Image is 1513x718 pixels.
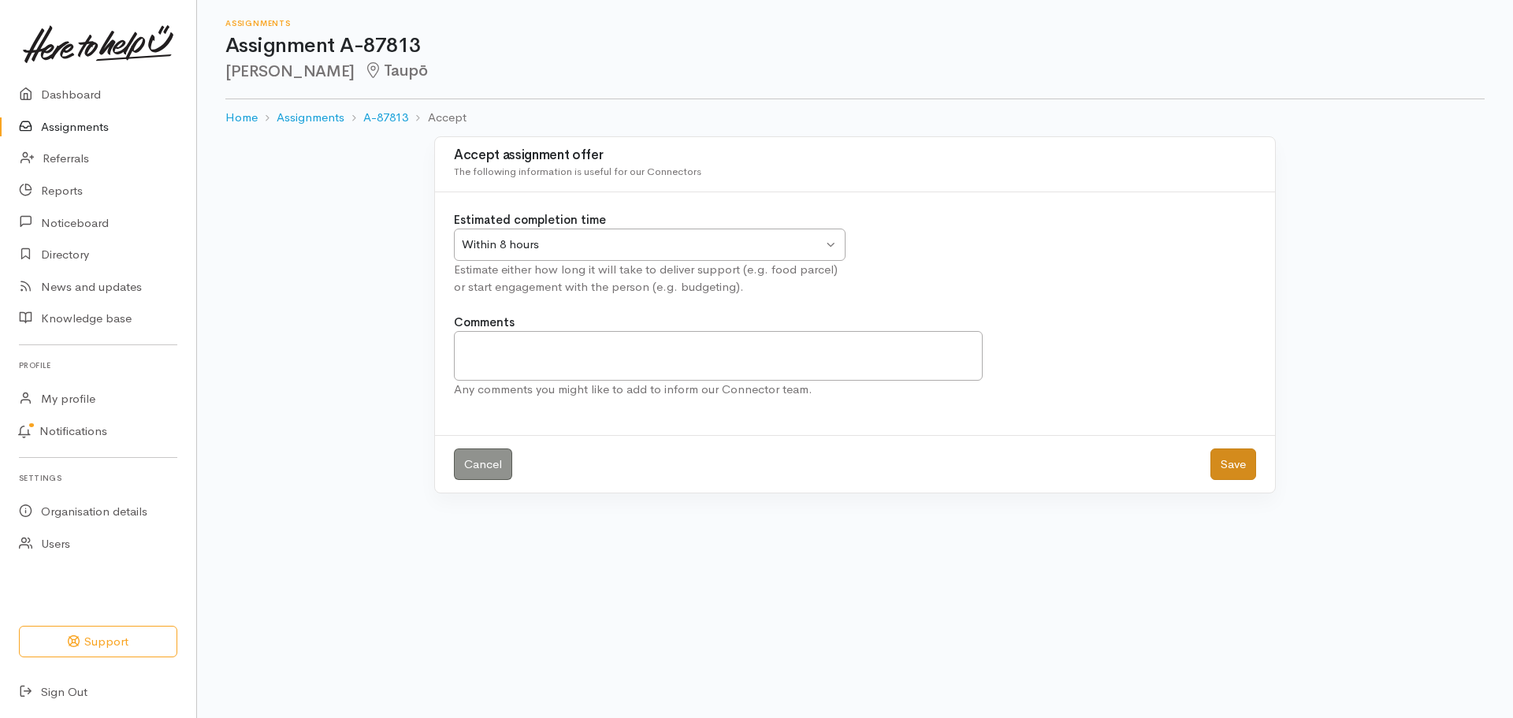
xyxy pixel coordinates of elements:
a: A-87813 [363,109,408,127]
span: The following information is useful for our Connectors [454,165,701,178]
h6: Assignments [225,19,1485,28]
a: Cancel [454,448,512,481]
h1: Assignment A-87813 [225,35,1485,58]
li: Accept [408,109,466,127]
label: Comments [454,314,515,332]
button: Support [19,626,177,658]
h6: Settings [19,467,177,489]
label: Estimated completion time [454,211,606,229]
div: Any comments you might like to add to inform our Connector team. [454,381,983,399]
h3: Accept assignment offer [454,148,1256,163]
h6: Profile [19,355,177,376]
h2: [PERSON_NAME] [225,62,1485,80]
a: Home [225,109,258,127]
nav: breadcrumb [225,99,1485,136]
div: Estimate either how long it will take to deliver support (e.g. food parcel) or start engagement w... [454,261,846,296]
span: Taupō [364,61,428,80]
button: Save [1210,448,1256,481]
div: Within 8 hours [462,236,823,254]
a: Assignments [277,109,344,127]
